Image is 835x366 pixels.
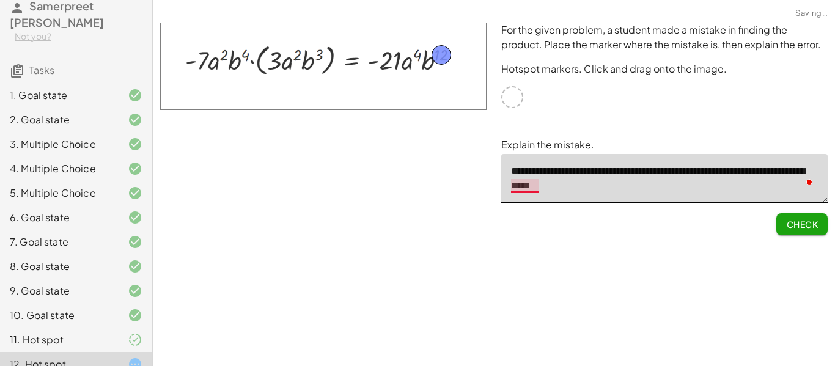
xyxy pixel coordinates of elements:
[29,64,54,76] span: Tasks
[10,259,108,274] div: 8. Goal state
[10,186,108,200] div: 5. Multiple Choice
[786,219,818,230] span: Check
[10,235,108,249] div: 7. Goal state
[128,137,142,152] i: Task finished and correct.
[128,308,142,323] i: Task finished and correct.
[10,332,108,347] div: 11. Hot spot
[128,112,142,127] i: Task finished and correct.
[128,88,142,103] i: Task finished and correct.
[15,31,142,43] div: Not you?
[128,161,142,176] i: Task finished and correct.
[128,332,142,347] i: Task finished and part of it marked as correct.
[10,210,108,225] div: 6. Goal state
[128,186,142,200] i: Task finished and correct.
[128,284,142,298] i: Task finished and correct.
[128,235,142,249] i: Task finished and correct.
[10,112,108,127] div: 2. Goal state
[501,137,828,152] p: Explain the mistake.
[128,210,142,225] i: Task finished and correct.
[776,213,828,235] button: Check
[160,23,487,110] img: 0886c92d32dd19760ffa48c2dfc6e395adaf3d3f40faf5cd72724b1e9700f50a.png
[501,23,828,52] p: For the given problem, a student made a mistake in finding the product. Place the marker where th...
[795,7,828,20] span: Saving…
[10,308,108,323] div: 10. Goal state
[10,161,108,176] div: 4. Multiple Choice
[501,154,828,203] textarea: To enrich screen reader interactions, please activate Accessibility in Grammarly extension settings
[10,137,108,152] div: 3. Multiple Choice
[501,62,828,76] p: Hotspot markers. Click and drag onto the image.
[128,259,142,274] i: Task finished and correct.
[10,284,108,298] div: 9. Goal state
[10,88,108,103] div: 1. Goal state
